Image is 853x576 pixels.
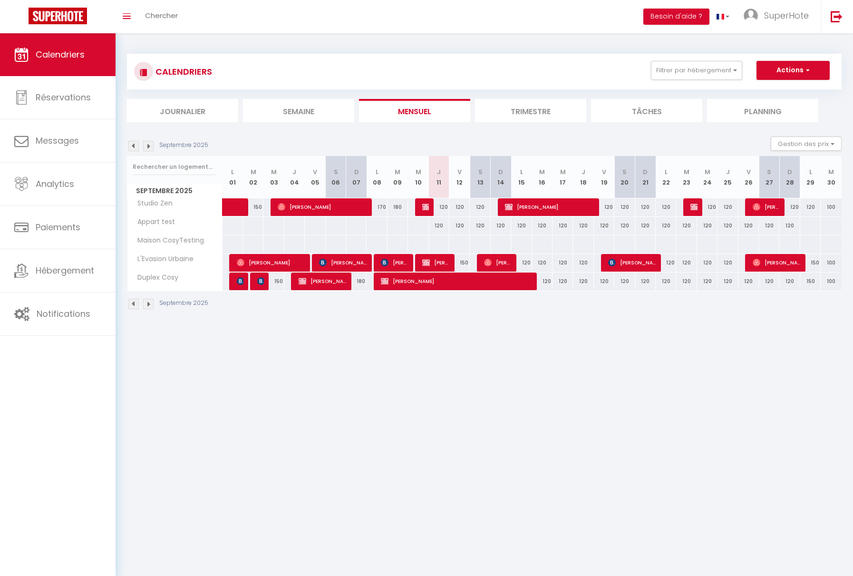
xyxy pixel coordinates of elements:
[635,156,656,198] th: 21
[594,273,614,290] div: 120
[697,273,717,290] div: 120
[429,217,449,234] div: 120
[532,217,553,234] div: 120
[153,61,212,82] h3: CALENDRIERS
[787,167,792,176] abbr: D
[367,156,387,198] th: 08
[243,156,263,198] th: 02
[553,156,573,198] th: 17
[676,254,697,272] div: 120
[478,167,483,176] abbr: S
[278,198,366,216] span: [PERSON_NAME]
[800,198,821,216] div: 120
[779,273,800,290] div: 120
[359,99,470,122] li: Mensuel
[697,217,717,234] div: 120
[602,167,606,176] abbr: V
[284,156,305,198] th: 04
[354,167,359,176] abbr: D
[643,9,709,25] button: Besoin d'aide ?
[717,254,738,272] div: 120
[821,273,842,290] div: 100
[767,167,771,176] abbr: S
[532,273,553,290] div: 120
[313,167,317,176] abbr: V
[573,217,593,234] div: 120
[292,167,296,176] abbr: J
[759,273,779,290] div: 120
[635,198,656,216] div: 120
[36,178,74,190] span: Analytics
[127,184,222,198] span: Septembre 2025
[800,273,821,290] div: 150
[251,167,256,176] abbr: M
[381,272,531,290] span: [PERSON_NAME]
[560,167,566,176] abbr: M
[553,217,573,234] div: 120
[346,273,367,290] div: 180
[651,61,742,80] button: Filtrer par hébergement
[800,156,821,198] th: 29
[828,167,834,176] abbr: M
[36,264,94,276] span: Hébergement
[263,156,284,198] th: 03
[759,217,779,234] div: 120
[449,198,470,216] div: 120
[299,272,346,290] span: [PERSON_NAME]
[127,99,238,122] li: Journalier
[591,99,702,122] li: Tâches
[744,9,758,23] img: ...
[753,198,780,216] span: [PERSON_NAME]
[243,99,354,122] li: Semaine
[753,254,800,272] span: [PERSON_NAME]
[129,217,177,227] span: Appart test
[237,254,305,272] span: [PERSON_NAME]
[470,156,490,198] th: 13
[717,156,738,198] th: 25
[779,198,800,216] div: 120
[449,156,470,198] th: 12
[498,167,503,176] abbr: D
[656,198,676,216] div: 120
[665,167,668,176] abbr: L
[505,198,593,216] span: [PERSON_NAME]
[133,158,217,176] input: Rechercher un logement...
[159,141,208,150] p: Septembre 2025
[37,308,90,320] span: Notifications
[697,198,717,216] div: 120
[738,217,759,234] div: 120
[271,167,277,176] abbr: M
[129,273,181,283] span: Duplex Cosy
[582,167,585,176] abbr: J
[305,156,325,198] th: 05
[422,254,449,272] span: [PERSON_NAME]
[511,217,532,234] div: 120
[381,254,408,272] span: [PERSON_NAME]
[809,167,812,176] abbr: L
[746,167,751,176] abbr: V
[553,273,573,290] div: 120
[594,217,614,234] div: 120
[573,273,593,290] div: 120
[594,156,614,198] th: 19
[779,217,800,234] div: 120
[684,167,689,176] abbr: M
[532,156,553,198] th: 16
[656,273,676,290] div: 120
[676,273,697,290] div: 120
[614,156,635,198] th: 20
[738,156,759,198] th: 26
[831,10,843,22] img: logout
[764,10,809,21] span: SuperHote
[821,198,842,216] div: 100
[608,254,656,272] span: [PERSON_NAME]
[622,167,627,176] abbr: S
[738,273,759,290] div: 120
[376,167,378,176] abbr: L
[656,217,676,234] div: 120
[159,299,208,308] p: Septembre 2025
[635,273,656,290] div: 120
[257,272,264,290] span: [PERSON_NAME]
[484,254,511,272] span: [PERSON_NAME]
[707,99,818,122] li: Planning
